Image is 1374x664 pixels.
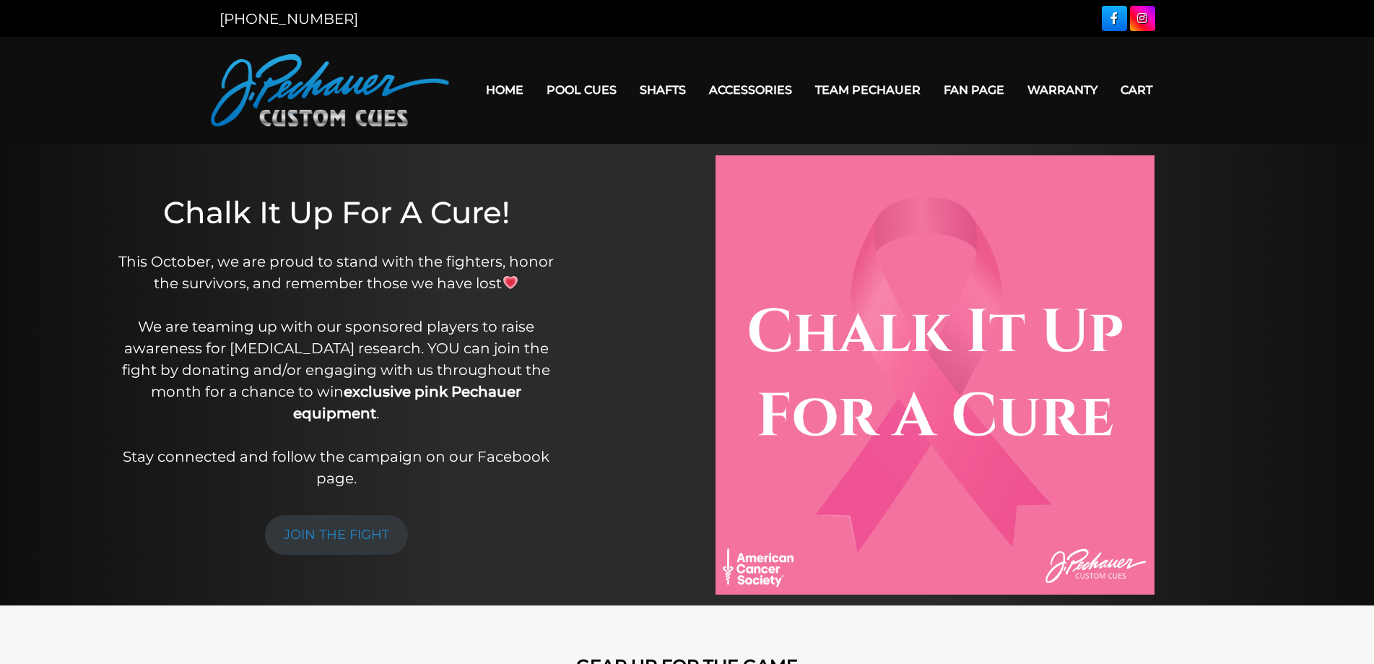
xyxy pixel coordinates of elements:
a: Accessories [697,72,804,108]
p: This October, we are proud to stand with the fighters, honor the survivors, and remember those we... [110,251,562,489]
a: Warranty [1016,72,1109,108]
a: Team Pechauer [804,72,932,108]
a: Home [474,72,535,108]
a: Shafts [628,72,697,108]
img: Pechauer Custom Cues [211,54,449,126]
a: Cart [1109,72,1164,108]
h1: Chalk It Up For A Cure! [110,194,562,230]
a: [PHONE_NUMBER] [219,10,358,27]
img: 💗 [503,275,518,290]
a: Pool Cues [535,72,628,108]
a: JOIN THE FIGHT [265,515,408,555]
a: Fan Page [932,72,1016,108]
strong: exclusive pink Pechauer equipment [293,383,521,422]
